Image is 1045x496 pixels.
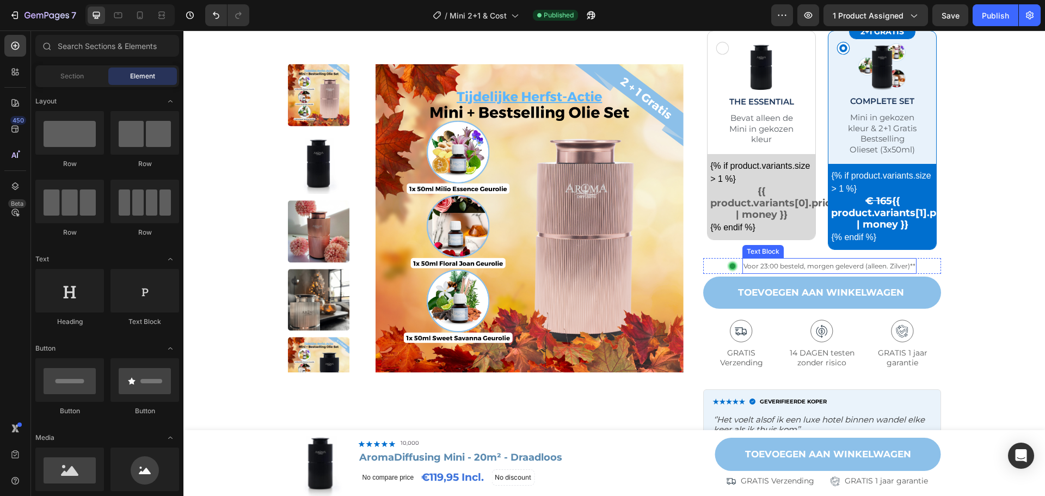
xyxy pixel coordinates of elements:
[648,165,750,200] h6: {{ product.variants[1].price | money }}
[557,445,631,456] p: GRATIS Verzending
[110,406,179,416] div: Button
[445,10,447,21] span: /
[175,420,527,434] h1: AromaDiffusing Mini - 20m² - Draadloos
[648,139,750,213] div: {% if product.variants.size > 1 %} {% endif %}
[450,10,507,21] span: Mini 2+1 & Cost
[162,250,179,268] span: Toggle open
[35,317,104,327] div: Heading
[162,429,179,446] span: Toggle open
[670,7,728,65] img: gempages_554213814434792698-bf5cd6e3-65f5-46f9-8ffc-836289e090e9.webp
[823,4,928,26] button: 1 product assigned
[110,159,179,169] div: Row
[4,4,81,26] button: 7
[71,9,76,22] p: 7
[982,10,1009,21] div: Publish
[205,4,249,26] div: Undo/Redo
[600,316,677,338] h6: 14 DAGEN testen zonder risico
[1008,443,1034,469] div: Open Intercom Messenger
[543,82,614,114] p: Bevat alleen de Mini in gekozen kleur
[104,170,166,231] img: Geurmachine Mini Draadloos (tot 20m²) - Geurmachine Mini Draadloos (tot 20m²) - AromaDiffusing
[549,8,607,65] img: gempages_554213814434792698-97ee6291-07c1-4359-85ea-fb53d374b9bc.webp
[546,289,569,312] img: gempages_554213814434792698-5b12d13a-472e-4f11-a293-1b3b273fb49f.svg
[576,368,643,375] p: geverifieerde koper
[237,436,302,457] div: €119,95 Incl.
[60,71,84,81] span: Section
[527,129,629,204] div: {% if product.variants.size > 1 %} {% endif %}
[530,384,747,405] p: ‘’Het voelt alsof ik een luxe hotel binnen wandel elke keer als ik thuis kom’’
[645,65,753,77] h6: complete set
[35,344,56,353] span: Button
[529,368,562,375] img: gempages_554213814434792698-c5e4298a-ad8c-4093-a40b-e16d93f69316.webp
[524,65,632,77] h6: the essential
[562,417,728,431] p: TOEVOEGEN AAN WINKELWAGEN
[35,433,54,443] span: Media
[35,254,49,264] span: Text
[35,96,57,106] span: Layout
[311,442,348,452] p: No discount
[183,30,1045,496] iframe: Design area
[560,231,732,240] span: Voor 23:00 besteld, morgen geleverd (alleen. Zilver)**
[708,289,730,312] img: gempages_554213814434792698-34661e5a-170d-4bc5-bd47-70bdc3a25d4b.svg
[130,71,155,81] span: Element
[682,164,709,176] s: € 165
[104,238,166,300] img: Geurmachine Mini Draadloos (tot 20m²) - Geurmachine Mini Draadloos (tot 20m²) - AromaDiffusing
[544,230,555,241] img: gempages_554213814434792698-37e45121-77aa-4dfa-b16d-0e9da51fd241.svg
[162,340,179,357] span: Toggle open
[162,93,179,110] span: Toggle open
[179,444,231,450] p: No compare price
[110,317,179,327] div: Text Block
[35,228,104,237] div: Row
[555,257,721,267] div: TOEVOEGEN AAN WINKELWAGEN
[561,216,598,226] div: Text Block
[35,406,104,416] div: Button
[104,102,166,163] img: Geurmachine Mini Draadloos (tot 20m²) - Geurmachine Mini Draadloos (tot 20m²) - AromaDiffusing
[942,11,960,20] span: Save
[527,155,629,191] h6: {{ product.variants[0].price | money }}
[520,316,596,338] h6: GRATIS Verzending
[110,228,179,237] div: Row
[35,35,179,57] input: Search Sections & Elements
[627,289,650,312] img: gempages_554213814434792698-d879524f-2b96-4f67-a5e3-0fcb4a2e7ecc.svg
[35,159,104,169] div: Row
[973,4,1018,26] button: Publish
[932,4,968,26] button: Save
[681,316,757,338] h6: GRATIS 1 jaar garantie
[8,199,26,208] div: Beta
[663,82,735,124] p: Mini in gekozen kleur & 2+1 Gratis Bestselling Olieset (3x50ml)
[532,407,758,440] a: TOEVOEGEN AAN WINKELWAGEN
[217,409,236,417] p: 10,000
[833,10,903,21] span: 1 product assigned
[544,10,574,20] span: Published
[520,246,758,278] button: TOEVOEGEN AAN WINKELWAGEN
[661,445,745,456] p: GRATIS 1 jaar garantie
[10,116,26,125] div: 450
